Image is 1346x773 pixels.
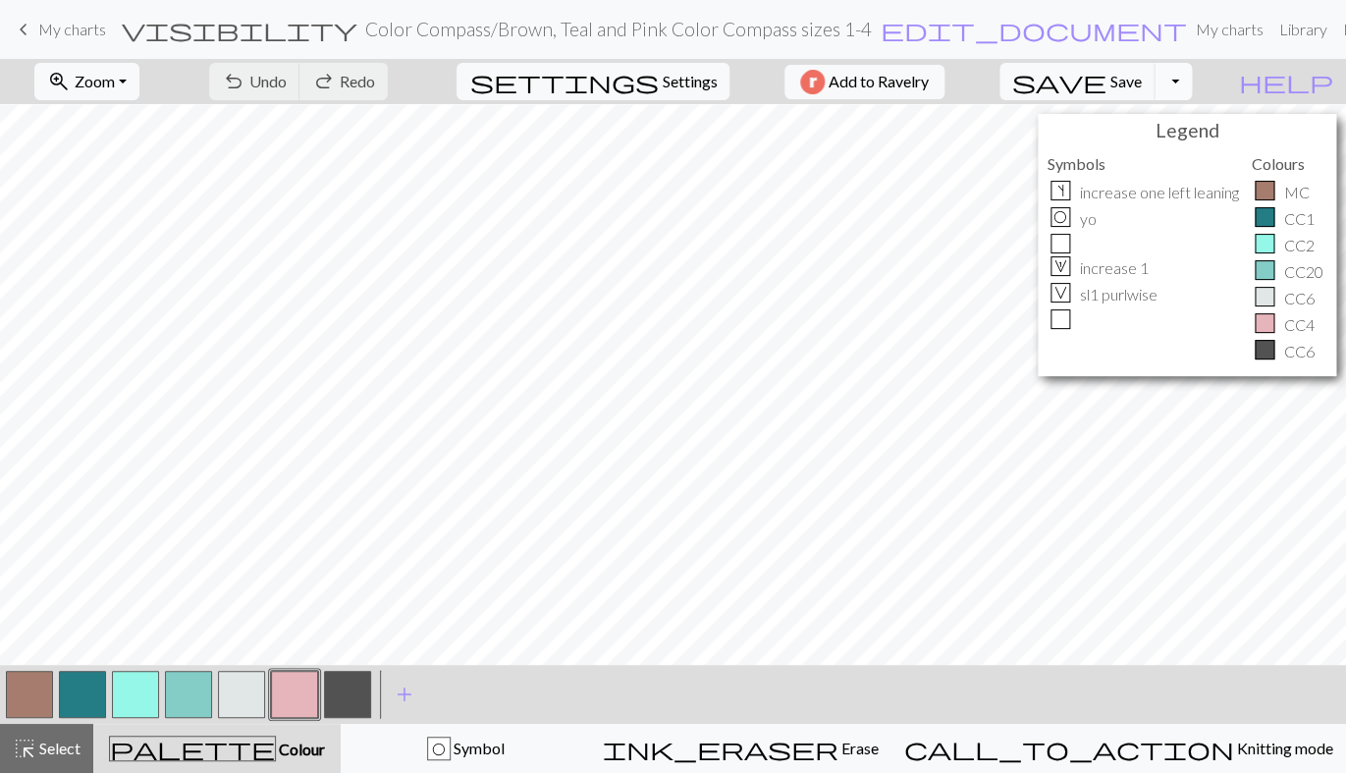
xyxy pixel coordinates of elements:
span: zoom_in [47,68,71,95]
span: Zoom [75,72,115,90]
span: Knitting mode [1234,739,1333,757]
img: Ravelry [800,70,825,94]
i: Settings [469,70,658,93]
h5: Symbols [1048,154,1242,173]
span: save [1012,68,1106,95]
button: Knitting mode [891,724,1346,773]
div: s [1050,181,1070,200]
button: Zoom [34,63,139,100]
span: visibility [122,16,357,43]
span: ink_eraser [603,735,838,762]
span: help [1239,68,1333,95]
span: Symbol [451,739,505,757]
div: 1 [1050,256,1070,276]
div: O [428,738,450,761]
span: add [393,681,416,708]
span: Erase [838,739,879,757]
p: CC1 [1284,207,1315,231]
p: CC20 [1284,260,1323,284]
p: increase 1 [1080,256,1149,280]
span: Save [1110,72,1142,90]
h2: Color Compass / Brown, Teal and Pink Color Compass sizes 1-4 [365,18,872,40]
span: settings [469,68,658,95]
span: Select [36,739,81,757]
span: Settings [662,70,717,93]
span: My charts [38,20,106,38]
p: sl1 purlwise [1080,283,1158,306]
a: My charts [1188,10,1271,49]
p: CC6 [1284,340,1315,363]
p: CC6 [1284,287,1315,310]
span: Add to Ravelry [829,70,929,94]
a: My charts [12,13,106,46]
span: edit_document [881,16,1187,43]
p: MC [1284,181,1310,204]
div: V [1050,283,1070,303]
p: CC2 [1284,234,1315,257]
button: Colour [93,724,341,773]
button: O Symbol [341,724,590,773]
span: call_to_action [904,735,1234,762]
h5: Colours [1252,154,1326,173]
span: palette [110,735,275,762]
span: Colour [276,740,325,758]
span: keyboard_arrow_left [12,16,35,43]
p: CC4 [1284,313,1315,337]
button: Add to Ravelry [784,65,944,99]
p: yo [1080,207,1097,231]
button: Save [999,63,1156,100]
a: Library [1271,10,1335,49]
div: O [1050,207,1070,227]
span: highlight_alt [13,735,36,762]
h4: Legend [1043,119,1331,141]
button: Erase [590,724,891,773]
button: SettingsSettings [457,63,729,100]
p: increase one left leaning [1080,181,1239,204]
